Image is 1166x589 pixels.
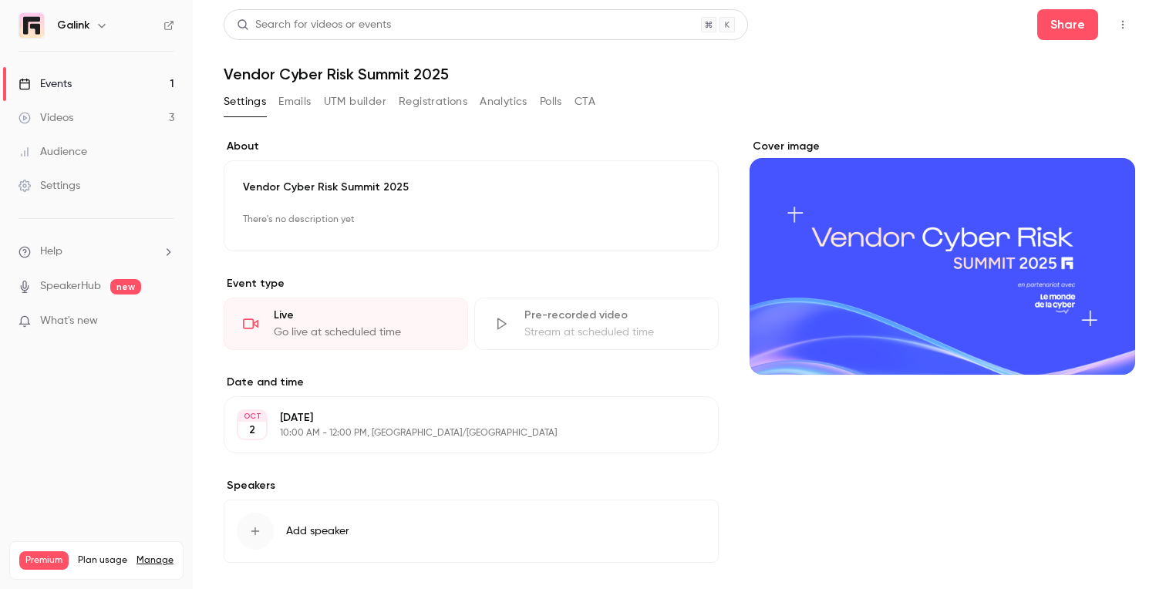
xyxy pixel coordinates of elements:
[274,325,449,340] div: Go live at scheduled time
[78,554,127,567] span: Plan usage
[224,478,719,493] label: Speakers
[274,308,449,323] div: Live
[278,89,311,114] button: Emails
[224,276,719,291] p: Event type
[224,89,266,114] button: Settings
[136,554,174,567] a: Manage
[19,13,44,38] img: Galink
[540,89,562,114] button: Polls
[19,76,72,92] div: Events
[224,65,1135,83] h1: Vendor Cyber Risk Summit 2025
[243,207,699,232] p: There's no description yet
[286,523,349,539] span: Add speaker
[750,139,1135,154] label: Cover image
[40,244,62,260] span: Help
[40,278,101,294] a: SpeakerHub
[750,139,1135,375] section: Cover image
[324,89,386,114] button: UTM builder
[224,139,719,154] label: About
[237,17,391,33] div: Search for videos or events
[224,500,719,563] button: Add speaker
[524,308,699,323] div: Pre-recorded video
[40,313,98,329] span: What's new
[480,89,527,114] button: Analytics
[524,325,699,340] div: Stream at scheduled time
[57,18,89,33] h6: Galink
[1037,9,1098,40] button: Share
[280,427,637,439] p: 10:00 AM - 12:00 PM, [GEOGRAPHIC_DATA]/[GEOGRAPHIC_DATA]
[474,298,719,350] div: Pre-recorded videoStream at scheduled time
[249,422,255,438] p: 2
[224,298,468,350] div: LiveGo live at scheduled time
[243,180,699,195] p: Vendor Cyber Risk Summit 2025
[110,279,141,294] span: new
[19,144,87,160] div: Audience
[238,411,266,422] div: OCT
[280,410,637,426] p: [DATE]
[575,89,595,114] button: CTA
[399,89,467,114] button: Registrations
[19,551,69,570] span: Premium
[224,375,719,390] label: Date and time
[19,178,80,194] div: Settings
[19,110,73,126] div: Videos
[19,244,174,260] li: help-dropdown-opener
